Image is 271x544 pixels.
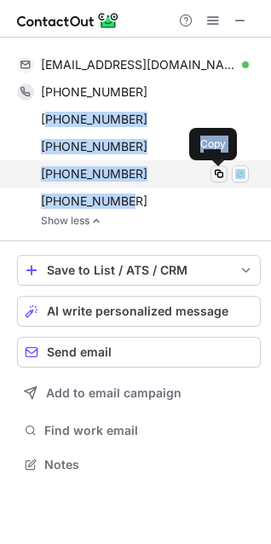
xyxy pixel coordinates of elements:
[41,139,147,154] span: [PHONE_NUMBER]
[17,10,119,31] img: ContactOut v5.3.10
[17,419,261,443] button: Find work email
[44,457,254,472] span: Notes
[17,337,261,367] button: Send email
[46,386,182,400] span: Add to email campaign
[91,215,101,227] img: -
[41,166,147,182] span: [PHONE_NUMBER]
[235,169,245,179] img: Whatsapp
[17,453,261,477] button: Notes
[41,194,147,209] span: [PHONE_NUMBER]
[41,57,236,72] span: [EMAIL_ADDRESS][DOMAIN_NAME]
[41,84,147,100] span: [PHONE_NUMBER]
[47,263,231,277] div: Save to List / ATS / CRM
[41,215,261,227] a: Show less
[47,304,228,318] span: AI write personalized message
[47,345,112,359] span: Send email
[17,255,261,286] button: save-profile-one-click
[44,423,254,438] span: Find work email
[17,378,261,408] button: Add to email campaign
[41,112,147,127] span: [PHONE_NUMBER]
[17,296,261,327] button: AI write personalized message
